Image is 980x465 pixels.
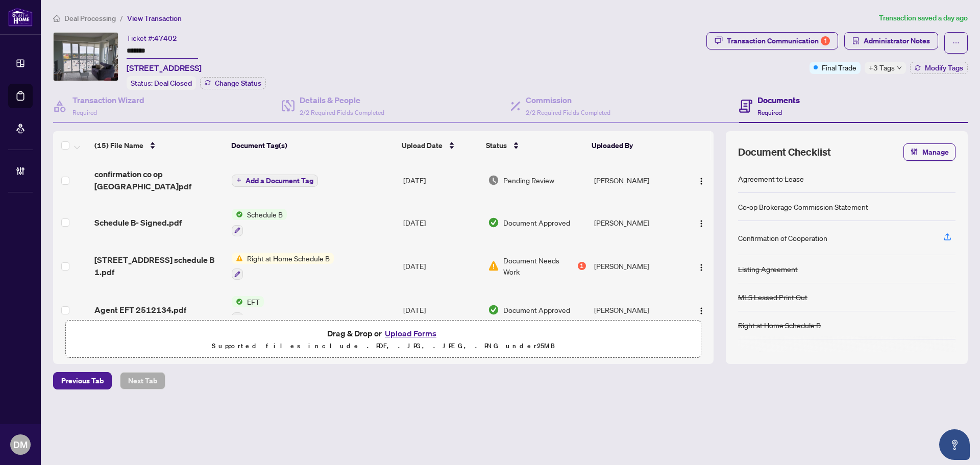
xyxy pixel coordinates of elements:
[587,131,680,160] th: Uploaded By
[925,64,963,71] span: Modify Tags
[232,296,243,307] img: Status Icon
[869,62,895,74] span: +3 Tags
[738,145,831,159] span: Document Checklist
[61,373,104,389] span: Previous Tab
[94,216,182,229] span: Schedule B- Signed.pdf
[697,177,705,185] img: Logo
[232,209,287,236] button: Status IconSchedule B
[693,302,709,318] button: Logo
[757,94,800,106] h4: Documents
[399,288,484,332] td: [DATE]
[227,131,398,160] th: Document Tag(s)
[232,175,318,187] button: Add a Document Tag
[697,263,705,272] img: Logo
[952,39,960,46] span: ellipsis
[939,429,970,460] button: Open asap
[503,217,570,228] span: Document Approved
[300,94,384,106] h4: Details & People
[243,296,264,307] span: EFT
[897,65,902,70] span: down
[232,209,243,220] img: Status Icon
[590,201,683,244] td: [PERSON_NAME]
[738,320,821,331] div: Right at Home Schedule B
[738,263,798,275] div: Listing Agreement
[738,201,868,212] div: Co-op Brokerage Commission Statement
[94,140,143,151] span: (15) File Name
[94,254,224,278] span: [STREET_ADDRESS] schedule B 1.pdf
[738,232,827,243] div: Confirmation of Cooperation
[706,32,838,50] button: Transaction Communication1
[844,32,938,50] button: Administrator Notes
[399,244,484,288] td: [DATE]
[90,131,227,160] th: (15) File Name
[246,177,313,184] span: Add a Document Tag
[482,131,587,160] th: Status
[243,253,334,264] span: Right at Home Schedule B
[94,304,186,316] span: Agent EFT 2512134.pdf
[120,372,165,389] button: Next Tab
[8,8,33,27] img: logo
[402,140,443,151] span: Upload Date
[488,217,499,228] img: Document Status
[852,37,860,44] span: solution
[590,160,683,201] td: [PERSON_NAME]
[590,244,683,288] td: [PERSON_NAME]
[697,307,705,315] img: Logo
[697,219,705,228] img: Logo
[72,340,695,352] p: Supported files include .PDF, .JPG, .JPEG, .PNG under 25 MB
[693,172,709,188] button: Logo
[66,321,701,358] span: Drag & Drop orUpload FormsSupported files include .PDF, .JPG, .JPEG, .PNG under25MB
[53,15,60,22] span: home
[94,168,224,192] span: confirmation co op [GEOGRAPHIC_DATA]pdf
[382,327,439,340] button: Upload Forms
[232,253,243,264] img: Status Icon
[399,201,484,244] td: [DATE]
[72,109,97,116] span: Required
[503,175,554,186] span: Pending Review
[232,174,318,187] button: Add a Document Tag
[232,296,264,324] button: Status IconEFT
[757,109,782,116] span: Required
[879,12,968,24] article: Transaction saved a day ago
[127,62,202,74] span: [STREET_ADDRESS]
[822,62,856,73] span: Final Trade
[526,94,610,106] h4: Commission
[243,209,287,220] span: Schedule B
[127,14,182,23] span: View Transaction
[54,33,118,81] img: IMG-C12296335_1.jpg
[903,143,955,161] button: Manage
[127,76,196,90] div: Status:
[488,175,499,186] img: Document Status
[236,178,241,183] span: plus
[120,12,123,24] li: /
[590,288,683,332] td: [PERSON_NAME]
[64,14,116,23] span: Deal Processing
[13,437,28,452] span: DM
[864,33,930,49] span: Administrator Notes
[300,109,384,116] span: 2/2 Required Fields Completed
[503,304,570,315] span: Document Approved
[327,327,439,340] span: Drag & Drop or
[200,77,266,89] button: Change Status
[503,255,576,277] span: Document Needs Work
[53,372,112,389] button: Previous Tab
[910,62,968,74] button: Modify Tags
[398,131,482,160] th: Upload Date
[727,33,830,49] div: Transaction Communication
[154,79,192,88] span: Deal Closed
[738,173,804,184] div: Agreement to Lease
[154,34,177,43] span: 47402
[693,214,709,231] button: Logo
[578,262,586,270] div: 1
[922,144,949,160] span: Manage
[821,36,830,45] div: 1
[488,304,499,315] img: Document Status
[693,258,709,274] button: Logo
[72,94,144,106] h4: Transaction Wizard
[232,253,334,280] button: Status IconRight at Home Schedule B
[399,160,484,201] td: [DATE]
[127,32,177,44] div: Ticket #:
[738,291,807,303] div: MLS Leased Print Out
[526,109,610,116] span: 2/2 Required Fields Completed
[215,80,261,87] span: Change Status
